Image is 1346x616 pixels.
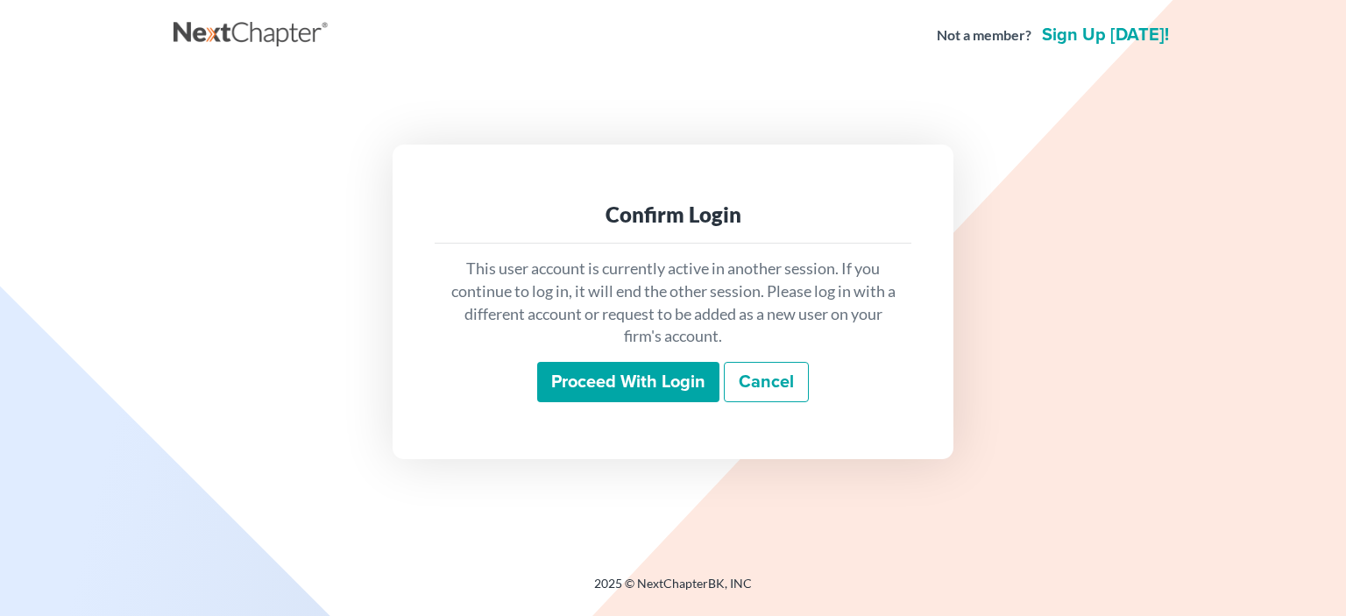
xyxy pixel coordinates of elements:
a: Cancel [724,362,809,402]
input: Proceed with login [537,362,719,402]
div: 2025 © NextChapterBK, INC [174,575,1172,606]
a: Sign up [DATE]! [1038,26,1172,44]
strong: Not a member? [937,25,1031,46]
p: This user account is currently active in another session. If you continue to log in, it will end ... [449,258,897,348]
div: Confirm Login [449,201,897,229]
